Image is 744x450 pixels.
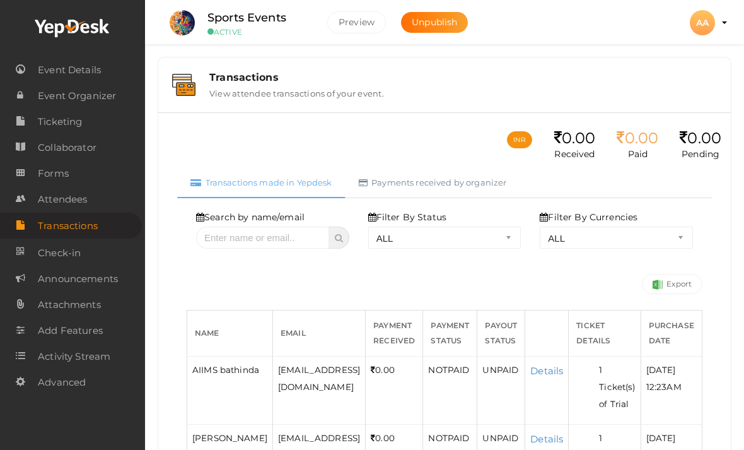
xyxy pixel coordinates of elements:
p: Received [554,148,596,160]
span: Attachments [38,292,101,317]
span: Advanced [38,370,86,395]
label: Search by name/email [196,211,305,223]
a: Transactions made in Yepdesk [177,167,346,198]
p: Pending [680,148,721,160]
span: Announcements [38,266,118,292]
button: AA [686,9,719,36]
small: ACTIVE [207,27,308,37]
th: Payment Received [366,310,423,356]
span: Transactions [38,213,98,239]
label: Filter By Status [368,211,446,223]
span: Activity Stream [38,344,110,369]
span: Forms [38,161,69,186]
img: ISBKKX91_small.jpeg [170,10,195,35]
div: 0.00 [617,129,658,148]
label: Sports Events [207,9,286,27]
span: Event Organizer [38,83,116,109]
th: Name [187,310,273,356]
div: 0.00 [680,129,721,148]
button: Preview [327,11,386,33]
span: Ticketing [38,109,82,134]
span: [DATE] 12:23AM [646,365,682,392]
th: Ticket Details [569,310,641,356]
button: Unpublish [401,12,468,33]
span: AIIMS bathinda [192,365,259,375]
a: Details [530,365,563,377]
span: Unpublish [412,16,457,28]
span: Collaborator [38,135,96,160]
th: Payment Status [423,310,477,356]
div: 0.00 [554,129,596,148]
a: Transactions View attendee transactions of your event. [165,89,724,101]
a: Details [530,433,563,445]
div: AA [690,10,715,35]
td: UNPAID [477,356,525,424]
label: Filter By Currencies [540,211,637,223]
profile-pic: AA [690,17,715,28]
th: Purchase Date [641,310,702,356]
th: Payout Status [477,310,525,356]
span: [EMAIL_ADDRESS][DOMAIN_NAME] [278,365,360,392]
img: bank-details.svg [172,74,195,96]
a: Export [642,274,702,294]
div: Transactions [209,71,717,83]
span: Check-in [38,240,81,266]
span: 0.00 [371,433,395,443]
a: Payments received by organizer [346,167,520,198]
span: Event Details [38,57,101,83]
input: Enter name or email.. [196,227,329,249]
span: NOTPAID [428,433,469,443]
button: INR [507,131,532,148]
p: Paid [617,148,658,160]
span: NOTPAID [428,365,469,375]
th: Email [272,310,365,356]
span: Add Features [38,318,103,343]
li: 1 Ticket(s) of Trial [599,362,635,413]
span: Attendees [38,187,87,212]
span: 0.00 [371,365,395,375]
img: Success [653,280,663,290]
label: View attendee transactions of your event. [209,83,384,98]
